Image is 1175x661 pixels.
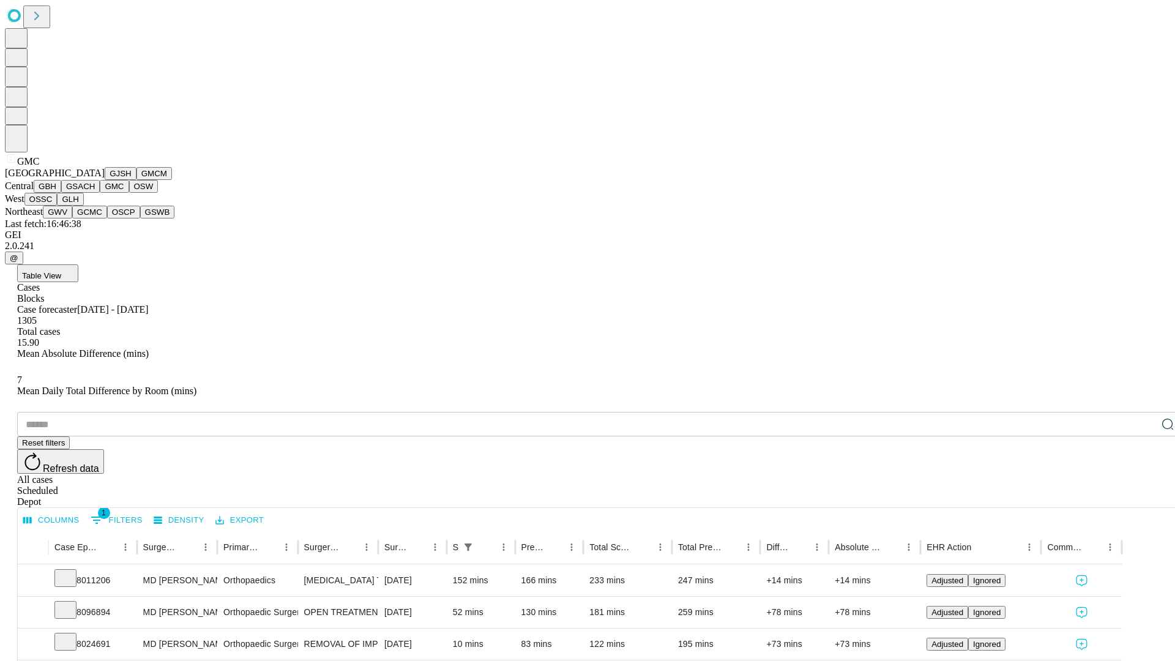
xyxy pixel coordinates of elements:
[5,230,1170,241] div: GEI
[835,542,882,552] div: Absolute Difference
[77,304,148,315] span: [DATE] - [DATE]
[22,438,65,447] span: Reset filters
[589,629,666,660] div: 122 mins
[17,348,149,359] span: Mean Absolute Difference (mins)
[261,539,278,556] button: Sort
[304,542,340,552] div: Surgery Name
[17,386,196,396] span: Mean Daily Total Difference by Room (mins)
[143,542,179,552] div: Surgeon Name
[931,608,963,617] span: Adjusted
[740,539,757,556] button: Menu
[24,634,42,655] button: Expand
[151,511,207,530] button: Density
[5,218,81,229] span: Last fetch: 16:46:38
[453,629,509,660] div: 10 mins
[1084,539,1102,556] button: Sort
[17,449,104,474] button: Refresh data
[1102,539,1119,556] button: Menu
[521,565,578,596] div: 166 mins
[521,597,578,628] div: 130 mins
[17,337,39,348] span: 15.90
[5,252,23,264] button: @
[24,570,42,592] button: Expand
[72,206,107,218] button: GCMC
[5,193,24,204] span: West
[968,574,1005,587] button: Ignored
[652,539,669,556] button: Menu
[495,539,512,556] button: Menu
[900,539,917,556] button: Menu
[5,181,34,191] span: Central
[883,539,900,556] button: Sort
[17,264,78,282] button: Table View
[117,539,134,556] button: Menu
[521,542,545,552] div: Predicted In Room Duration
[931,640,963,649] span: Adjusted
[766,565,822,596] div: +14 mins
[43,206,72,218] button: GWV
[766,597,822,628] div: +78 mins
[129,180,159,193] button: OSW
[5,168,105,178] span: [GEOGRAPHIC_DATA]
[61,180,100,193] button: GSACH
[17,375,22,385] span: 7
[304,565,372,596] div: [MEDICAL_DATA] TOTAL HIP
[223,629,291,660] div: Orthopaedic Surgery
[968,606,1005,619] button: Ignored
[546,539,563,556] button: Sort
[223,597,291,628] div: Orthopaedic Surgery
[791,539,808,556] button: Sort
[17,436,70,449] button: Reset filters
[5,206,43,217] span: Northeast
[17,156,39,166] span: GMC
[180,539,197,556] button: Sort
[973,640,1001,649] span: Ignored
[1047,542,1083,552] div: Comments
[808,539,826,556] button: Menu
[88,510,146,530] button: Show filters
[197,539,214,556] button: Menu
[478,539,495,556] button: Sort
[384,542,408,552] div: Surgery Date
[278,539,295,556] button: Menu
[54,597,131,628] div: 8096894
[136,167,172,180] button: GMCM
[678,542,722,552] div: Total Predicted Duration
[304,629,372,660] div: REMOVAL OF IMPLANT DEEP
[17,304,77,315] span: Case forecaster
[931,576,963,585] span: Adjusted
[384,597,441,628] div: [DATE]
[835,597,914,628] div: +78 mins
[972,539,990,556] button: Sort
[678,565,755,596] div: 247 mins
[98,507,110,519] span: 1
[563,539,580,556] button: Menu
[34,180,61,193] button: GBH
[766,629,822,660] div: +73 mins
[5,241,1170,252] div: 2.0.241
[1021,539,1038,556] button: Menu
[453,542,458,552] div: Scheduled In Room Duration
[54,542,99,552] div: Case Epic Id
[973,576,1001,585] span: Ignored
[427,539,444,556] button: Menu
[835,565,914,596] div: +14 mins
[24,193,58,206] button: OSSC
[927,638,968,651] button: Adjusted
[212,511,267,530] button: Export
[973,608,1001,617] span: Ignored
[460,539,477,556] button: Show filters
[100,539,117,556] button: Sort
[927,606,968,619] button: Adjusted
[140,206,175,218] button: GSWB
[453,597,509,628] div: 52 mins
[10,253,18,263] span: @
[223,565,291,596] div: Orthopaedics
[589,542,633,552] div: Total Scheduled Duration
[589,597,666,628] div: 181 mins
[22,271,61,280] span: Table View
[105,167,136,180] button: GJSH
[143,565,211,596] div: MD [PERSON_NAME] Jr [PERSON_NAME] C Md
[384,565,441,596] div: [DATE]
[927,542,971,552] div: EHR Action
